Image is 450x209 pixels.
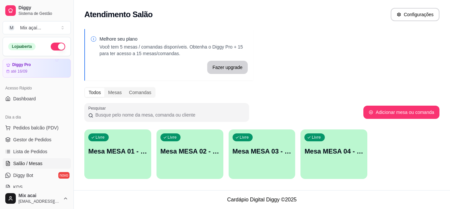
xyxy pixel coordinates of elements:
div: Comandas [126,88,155,97]
p: Livre [312,135,321,140]
button: Mix acai[EMAIL_ADDRESS][DOMAIN_NAME] [3,191,71,206]
button: Alterar Status [51,43,65,51]
footer: Cardápio Digital Diggy © 2025 [74,190,450,209]
span: Lista de Pedidos [13,148,47,155]
span: Diggy [18,5,68,11]
div: Mesas [104,88,125,97]
input: Pesquisar [93,112,245,118]
p: Livre [240,135,249,140]
span: Sistema de Gestão [18,11,68,16]
p: Mesa MESA 01 - FORA ESQUERDA [88,147,147,156]
p: Livre [96,135,105,140]
p: Melhore seu plano [99,36,248,42]
span: Pedidos balcão (PDV) [13,124,59,131]
p: Mesa MESA 04 - DENTRO [304,147,363,156]
span: Dashboard [13,95,36,102]
button: LivreMesa MESA 04 - DENTRO [300,129,367,179]
div: Loja aberta [8,43,36,50]
div: Dia a dia [3,112,71,122]
span: M [8,24,15,31]
button: LivreMesa MESA 03 - DENTRO [229,129,295,179]
label: Pesquisar [88,105,108,111]
a: Dashboard [3,93,71,104]
span: [EMAIL_ADDRESS][DOMAIN_NAME] [18,199,60,204]
a: Diggy Botnovo [3,170,71,181]
span: KDS [13,184,23,191]
button: LivreMesa MESA 01 - FORA ESQUERDA [84,129,151,179]
article: Diggy Pro [12,62,31,67]
div: Acesso Rápido [3,83,71,93]
h2: Atendimento Salão [84,9,153,20]
div: Todos [85,88,104,97]
button: Select a team [3,21,71,34]
p: Você tem 5 mesas / comandas disponíveis. Obtenha o Diggy Pro + 15 para ter acesso a 15 mesas/coma... [99,44,248,57]
button: Pedidos balcão (PDV) [3,122,71,133]
a: Gestor de Pedidos [3,134,71,145]
a: DiggySistema de Gestão [3,3,71,18]
span: Gestor de Pedidos [13,136,51,143]
p: Mesa MESA 03 - DENTRO [233,147,292,156]
span: Salão / Mesas [13,160,42,167]
button: LivreMesa MESA 02 - FORA DIREITA [156,129,223,179]
button: Adicionar mesa ou comanda [363,106,439,119]
div: Mix açaí ... [20,24,41,31]
p: Livre [168,135,177,140]
span: Diggy Bot [13,172,33,179]
article: até 16/09 [11,69,27,74]
a: KDS [3,182,71,192]
p: Mesa MESA 02 - FORA DIREITA [160,147,219,156]
a: Lista de Pedidos [3,146,71,157]
a: Diggy Proaté 16/09 [3,59,71,78]
span: Mix acai [18,193,60,199]
button: Fazer upgrade [207,61,248,74]
a: Salão / Mesas [3,158,71,169]
button: Configurações [391,8,439,21]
